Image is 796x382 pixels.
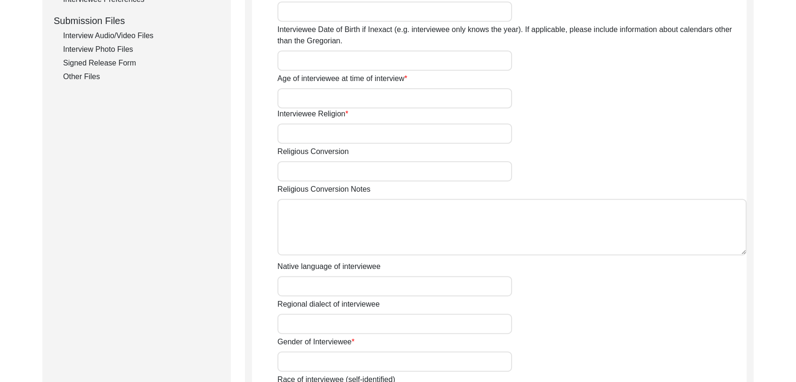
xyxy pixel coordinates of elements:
[277,24,747,47] label: Interviewee Date of Birth if Inexact (e.g. interviewee only knows the year). If applicable, pleas...
[277,146,349,157] label: Religious Conversion
[63,57,219,69] div: Signed Release Form
[63,30,219,41] div: Interview Audio/Video Files
[54,14,219,28] div: Submission Files
[63,44,219,55] div: Interview Photo Files
[277,299,380,310] label: Regional dialect of interviewee
[277,184,370,195] label: Religious Conversion Notes
[63,71,219,82] div: Other Files
[277,108,348,120] label: Interviewee Religion
[277,336,355,348] label: Gender of Interviewee
[277,261,381,272] label: Native language of interviewee
[277,73,407,84] label: Age of interviewee at time of interview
